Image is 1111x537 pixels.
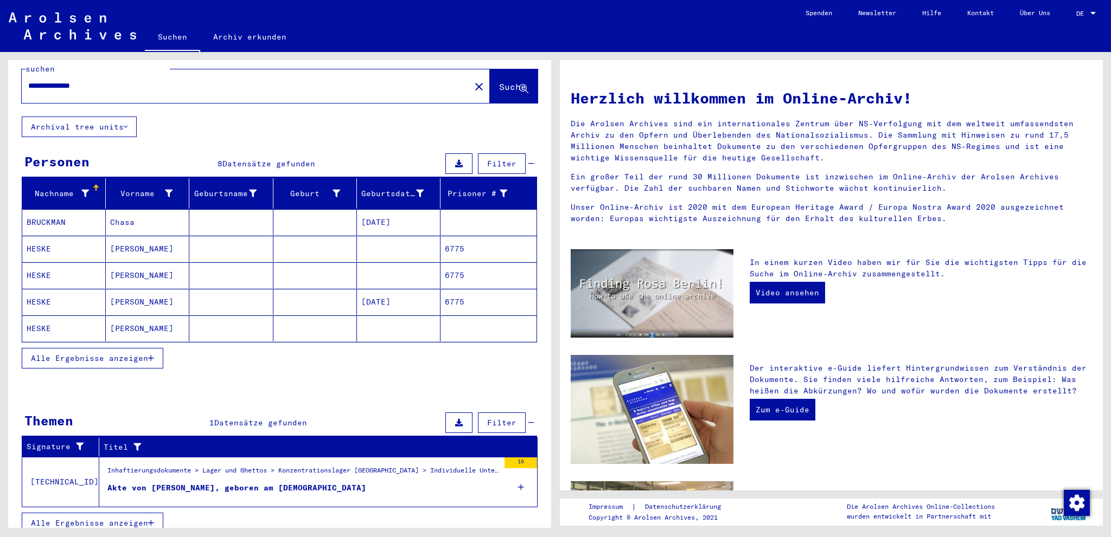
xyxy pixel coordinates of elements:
[571,202,1092,224] p: Unser Online-Archiv ist 2020 mit dem European Heritage Award / Europa Nostra Award 2020 ausgezeic...
[104,438,524,456] div: Titel
[847,512,995,521] p: wurden entwickelt in Partnerschaft mit
[27,438,99,456] div: Signature
[445,188,507,199] div: Prisoner #
[440,289,537,315] mat-cell: 6775
[589,501,631,513] a: Impressum
[487,159,516,169] span: Filter
[145,24,200,52] a: Suchen
[750,257,1092,280] p: In einem kurzen Video haben wir für Sie die wichtigsten Tipps für die Suche im Online-Archiv zusa...
[22,289,106,315] mat-cell: HESKE
[104,442,510,453] div: Titel
[110,188,173,199] div: Vorname
[107,482,366,494] div: Akte von [PERSON_NAME], geboren am [DEMOGRAPHIC_DATA]
[440,178,537,209] mat-header-cell: Prisoner #
[9,12,136,40] img: Arolsen_neg.svg
[22,209,106,235] mat-cell: BRUCKMAN
[357,289,440,315] mat-cell: [DATE]
[22,457,99,507] td: [TECHNICAL_ID]
[22,236,106,262] mat-cell: HESKE
[636,501,734,513] a: Datenschutzerklärung
[24,152,90,171] div: Personen
[106,178,189,209] mat-header-cell: Vorname
[22,315,106,341] mat-cell: HESKE
[478,153,526,174] button: Filter
[445,185,523,202] div: Prisoner #
[357,209,440,235] mat-cell: [DATE]
[194,185,272,202] div: Geburtsname
[24,411,73,430] div: Themen
[473,80,486,93] mat-icon: close
[1063,489,1089,515] div: Zustimmung ändern
[571,171,1092,194] p: Ein großer Teil der rund 30 Millionen Dokumente ist inzwischen im Online-Archiv der Arolsen Archi...
[273,178,357,209] mat-header-cell: Geburt‏
[22,513,163,533] button: Alle Ergebnisse anzeigen
[357,178,440,209] mat-header-cell: Geburtsdatum
[106,315,189,341] mat-cell: [PERSON_NAME]
[218,159,222,169] span: 8
[31,353,148,363] span: Alle Ergebnisse anzeigen
[189,178,273,209] mat-header-cell: Geburtsname
[750,399,815,420] a: Zum e-Guide
[571,249,733,338] img: video.jpg
[847,502,995,512] p: Die Arolsen Archives Online-Collections
[106,262,189,288] mat-cell: [PERSON_NAME]
[22,348,163,368] button: Alle Ergebnisse anzeigen
[31,518,148,528] span: Alle Ergebnisse anzeigen
[478,412,526,433] button: Filter
[106,236,189,262] mat-cell: [PERSON_NAME]
[468,75,490,97] button: Clear
[440,262,537,288] mat-cell: 6775
[200,24,299,50] a: Archiv erkunden
[22,178,106,209] mat-header-cell: Nachname
[106,289,189,315] mat-cell: [PERSON_NAME]
[110,185,189,202] div: Vorname
[214,418,307,428] span: Datensätze gefunden
[571,87,1092,109] h1: Herzlich willkommen im Online-Archiv!
[571,355,733,464] img: eguide.jpg
[490,69,538,103] button: Suche
[499,81,526,92] span: Suche
[750,363,1092,397] p: Der interaktive e-Guide liefert Hintergrundwissen zum Verständnis der Dokumente. Sie finden viele...
[1076,10,1088,17] span: DE
[361,188,424,199] div: Geburtsdatum
[27,185,105,202] div: Nachname
[22,117,137,137] button: Archival tree units
[505,457,537,468] div: 16
[194,188,256,199] div: Geburtsname
[589,501,734,513] div: |
[278,185,356,202] div: Geburt‏
[106,209,189,235] mat-cell: Chasa
[440,236,537,262] mat-cell: 6775
[487,418,516,428] span: Filter
[22,262,106,288] mat-cell: HESKE
[107,465,499,481] div: Inhaftierungsdokumente > Lager und Ghettos > Konzentrationslager [GEOGRAPHIC_DATA] > Individuelle...
[361,185,440,202] div: Geburtsdatum
[27,441,85,452] div: Signature
[589,513,734,522] p: Copyright © Arolsen Archives, 2021
[750,282,825,303] a: Video ansehen
[1049,498,1089,525] img: yv_logo.png
[27,188,89,199] div: Nachname
[571,118,1092,164] p: Die Arolsen Archives sind ein internationales Zentrum über NS-Verfolgung mit dem weltweit umfasse...
[1064,490,1090,516] img: Zustimmung ändern
[278,188,340,199] div: Geburt‏
[209,418,214,428] span: 1
[750,489,1092,534] p: Zusätzlich zu Ihrer eigenen Recherche haben Sie die Möglichkeit, eine Anfrage an die Arolsen Arch...
[222,159,315,169] span: Datensätze gefunden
